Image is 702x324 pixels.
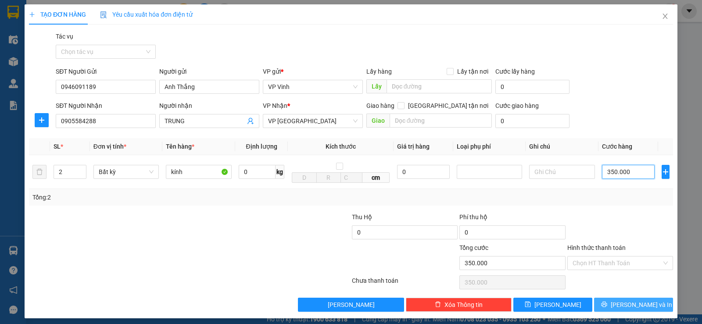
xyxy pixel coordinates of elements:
span: Bất kỳ [99,165,154,178]
div: Phí thu hộ [459,212,565,225]
input: Ghi Chú [529,165,595,179]
span: VP Vinh [268,80,358,93]
button: printer[PERSON_NAME] và In [594,298,673,312]
input: C [340,172,363,183]
div: Tổng: 2 [32,192,272,202]
span: printer [601,301,607,308]
span: user-add [247,117,254,125]
span: save [525,301,531,308]
span: Lấy [366,79,387,93]
span: delete [435,301,441,308]
th: Ghi chú [526,138,598,155]
span: [PERSON_NAME] và In [611,300,672,310]
button: delete [32,165,47,179]
div: Chưa thanh toán [351,276,458,291]
input: R [316,172,341,183]
span: Thu Hộ [352,214,372,221]
input: Cước lấy hàng [495,80,569,94]
label: Cước giao hàng [495,102,539,109]
button: save[PERSON_NAME] [513,298,592,312]
input: Dọc đường [387,79,492,93]
span: kg [276,165,284,179]
span: SL [54,143,61,150]
span: Giao hàng [366,102,394,109]
span: Đơn vị tính [93,143,126,150]
input: Cước giao hàng [495,114,569,128]
span: [GEOGRAPHIC_DATA] tận nơi [405,101,492,110]
input: Dọc đường [390,114,492,128]
span: cm [362,172,390,183]
div: VP gửi [263,67,363,76]
span: Tổng cước [459,244,488,251]
button: Close [653,4,677,29]
div: SĐT Người Nhận [56,101,156,110]
span: [PERSON_NAME] [328,300,375,310]
button: [PERSON_NAME] [298,298,404,312]
div: SĐT Người Gửi [56,67,156,76]
span: VP Đà Nẵng [268,114,358,128]
span: Yêu cầu xuất hóa đơn điện tử [100,11,193,18]
span: VP Nhận [263,102,287,109]
th: Loại phụ phí [453,138,526,155]
span: Giao [366,114,390,128]
span: Định lượng [246,143,277,150]
span: plus [662,168,669,175]
span: close [662,13,669,20]
span: plus [35,117,48,124]
div: Người nhận [159,101,259,110]
span: Giá trị hàng [397,143,430,150]
span: Kích thước [326,143,356,150]
span: TẠO ĐƠN HÀNG [29,11,86,18]
span: Xóa Thông tin [444,300,483,310]
input: VD: Bàn, Ghế [166,165,232,179]
label: Cước lấy hàng [495,68,535,75]
img: icon [100,11,107,18]
span: Lấy tận nơi [454,67,492,76]
button: deleteXóa Thông tin [406,298,512,312]
button: plus [662,165,670,179]
input: 0 [397,165,450,179]
label: Tác vụ [56,33,73,40]
span: Tên hàng [166,143,194,150]
button: plus [35,113,49,127]
label: Hình thức thanh toán [567,244,626,251]
span: Lấy hàng [366,68,392,75]
span: Cước hàng [602,143,632,150]
input: D [292,172,316,183]
span: plus [29,11,35,18]
div: Người gửi [159,67,259,76]
span: [PERSON_NAME] [534,300,581,310]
